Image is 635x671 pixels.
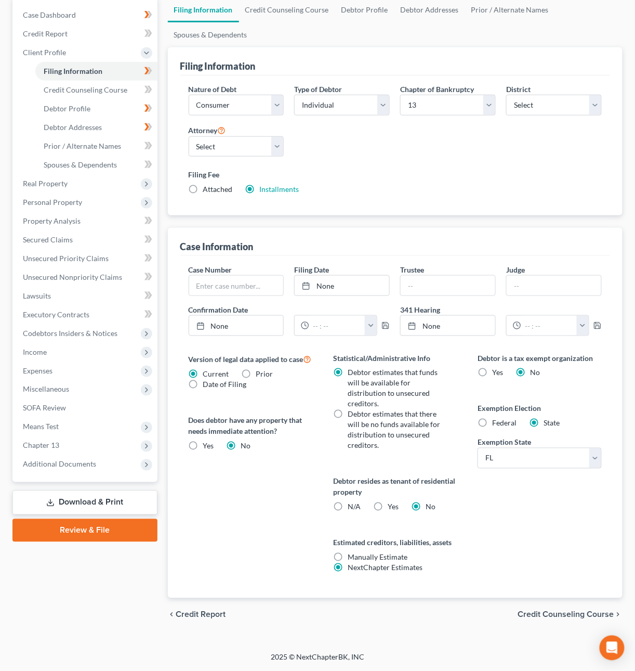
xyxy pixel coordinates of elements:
[400,84,474,95] label: Chapter of Bankruptcy
[189,264,232,275] label: Case Number
[309,316,365,335] input: -- : --
[395,304,607,315] label: 341 Hearing
[478,403,601,414] label: Exemption Election
[348,502,361,511] span: N/A
[260,185,299,193] a: Installments
[15,268,157,287] a: Unsecured Nonpriority Claims
[348,410,440,450] span: Debtor estimates that there will be no funds available for distribution to unsecured creditors.
[518,611,623,619] button: Credit Counseling Course chevron_right
[506,264,525,275] label: Judge
[294,264,329,275] label: Filing Date
[23,235,73,244] span: Secured Claims
[168,611,226,619] button: chevron_left Credit Report
[189,124,226,136] label: Attorney
[203,380,247,389] span: Date of Filing
[15,230,157,249] a: Secured Claims
[35,99,157,118] a: Debtor Profile
[180,240,254,253] div: Case Information
[189,415,312,437] label: Does debtor have any property that needs immediate attention?
[180,60,256,72] div: Filing Information
[530,368,540,377] span: No
[492,368,503,377] span: Yes
[518,611,614,619] span: Credit Counseling Course
[23,347,47,356] span: Income
[400,264,424,275] label: Trustee
[478,437,531,448] label: Exemption State
[23,198,82,207] span: Personal Property
[203,185,233,193] span: Attached
[35,118,157,137] a: Debtor Addresses
[23,366,52,375] span: Expenses
[183,304,395,315] label: Confirmation Date
[15,399,157,418] a: SOFA Review
[176,611,226,619] span: Credit Report
[23,422,59,431] span: Means Test
[35,62,157,81] a: Filing Information
[23,273,122,281] span: Unsecured Nonpriority Claims
[168,22,254,47] a: Spouses & Dependents
[44,123,102,132] span: Debtor Addresses
[295,276,389,295] a: None
[21,652,614,671] div: 2025 © NextChapterBK, INC
[426,502,435,511] span: No
[506,84,531,95] label: District
[23,404,66,412] span: SOFA Review
[388,502,399,511] span: Yes
[44,85,127,94] span: Credit Counseling Course
[23,460,96,469] span: Additional Documents
[241,442,251,450] span: No
[15,305,157,324] a: Executory Contracts
[15,6,157,24] a: Case Dashboard
[23,10,76,19] span: Case Dashboard
[168,611,176,619] i: chevron_left
[348,553,407,562] span: Manually Estimate
[23,29,68,38] span: Credit Report
[294,84,342,95] label: Type of Debtor
[348,563,422,572] span: NextChapter Estimates
[544,419,560,428] span: State
[15,249,157,268] a: Unsecured Priority Claims
[614,611,623,619] i: chevron_right
[23,254,109,263] span: Unsecured Priority Claims
[44,160,117,169] span: Spouses & Dependents
[333,476,457,498] label: Debtor resides as tenant of residential property
[256,370,273,379] span: Prior
[189,276,284,295] input: Enter case number...
[189,84,237,95] label: Nature of Debt
[23,291,51,300] span: Lawsuits
[401,316,495,335] a: None
[23,310,89,319] span: Executory Contracts
[12,519,157,542] a: Review & File
[23,179,68,188] span: Real Property
[492,419,517,428] span: Federal
[44,67,102,75] span: Filing Information
[348,368,438,408] span: Debtor estimates that funds will be available for distribution to unsecured creditors.
[23,385,69,394] span: Miscellaneous
[23,441,59,450] span: Chapter 13
[35,81,157,99] a: Credit Counseling Course
[15,212,157,230] a: Property Analysis
[478,353,601,364] label: Debtor is a tax exempt organization
[23,329,117,338] span: Codebtors Insiders & Notices
[44,141,121,150] span: Prior / Alternate Names
[521,316,577,335] input: -- : --
[333,353,457,364] label: Statistical/Administrative Info
[35,137,157,156] a: Prior / Alternate Names
[189,316,284,335] a: None
[15,287,157,305] a: Lawsuits
[23,216,81,225] span: Property Analysis
[401,276,495,295] input: --
[507,276,601,295] input: --
[23,48,66,57] span: Client Profile
[333,537,457,548] label: Estimated creditors, liabilities, assets
[600,636,625,661] div: Open Intercom Messenger
[12,491,157,515] a: Download & Print
[189,353,312,365] label: Version of legal data applied to case
[35,156,157,174] a: Spouses & Dependents
[44,104,90,113] span: Debtor Profile
[203,370,229,379] span: Current
[189,169,602,180] label: Filing Fee
[203,442,214,450] span: Yes
[15,24,157,43] a: Credit Report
